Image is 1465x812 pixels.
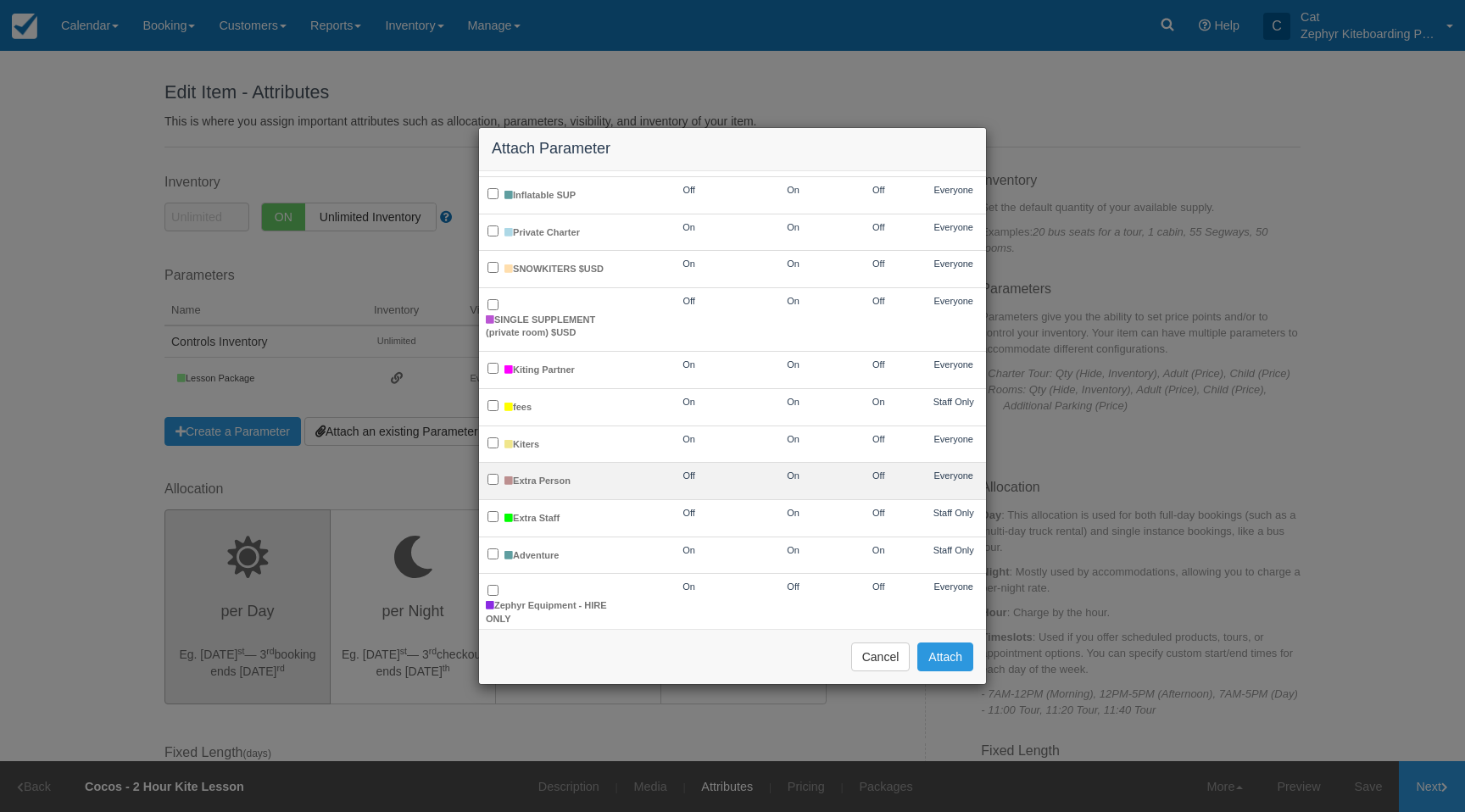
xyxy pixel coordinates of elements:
span: Off [872,296,884,306]
span: On [872,397,885,407]
span: On [787,359,799,370]
label: SNOWKITERS $USD [504,263,604,276]
label: SINGLE SUPPLEMENT (private room) $USD [486,314,621,340]
td: Everyone [922,251,986,288]
span: Off [872,434,884,444]
span: On [787,470,799,481]
td: Everyone [922,214,986,251]
span: Off [872,470,884,481]
button: Cancel [851,642,911,671]
td: Staff Only [922,499,986,537]
span: Off [872,259,884,269]
td: Everyone [922,574,986,637]
span: On [682,545,695,555]
h4: Attach Parameter [492,141,973,158]
label: Zephyr Equipment - HIRE ONLY [486,599,621,626]
button: Attach [917,642,973,671]
span: On [787,296,799,306]
span: Off [682,508,694,518]
label: Private Charter [504,226,580,240]
span: Off [787,581,799,592]
span: On [787,259,799,269]
td: Everyone [922,425,986,463]
label: Kiters [504,438,539,452]
td: Everyone [922,352,986,389]
label: Kiting Partner [504,364,575,377]
td: Everyone [922,288,986,352]
span: On [787,434,799,444]
span: Off [872,508,884,518]
span: On [682,222,695,232]
span: On [682,581,695,592]
td: Everyone [922,463,986,500]
span: On [872,545,885,555]
label: Inflatable SUP [504,189,576,203]
span: On [682,434,695,444]
span: Off [872,581,884,592]
td: Staff Only [922,388,986,425]
span: Off [682,185,694,195]
span: Off [872,222,884,232]
td: Everyone [922,176,986,214]
label: Extra Staff [504,512,560,526]
span: On [787,508,799,518]
label: Adventure [504,549,559,563]
td: Staff Only [922,537,986,574]
span: On [787,545,799,555]
span: On [682,259,695,269]
span: On [787,397,799,407]
label: fees [504,401,532,414]
label: Extra Person [504,475,571,488]
span: Off [682,296,694,306]
span: Off [682,470,694,481]
span: On [787,185,799,195]
span: On [682,359,695,370]
span: Off [872,359,884,370]
span: On [682,397,695,407]
span: Off [872,185,884,195]
span: On [787,222,799,232]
